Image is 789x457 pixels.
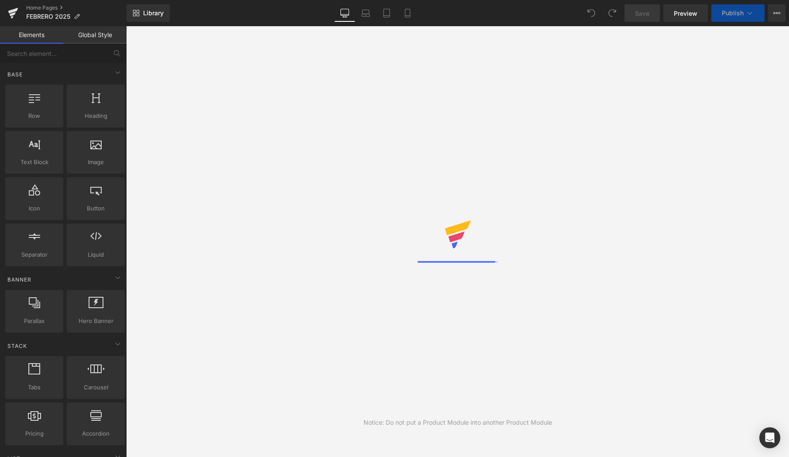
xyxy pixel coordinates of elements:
span: Save [635,9,649,18]
div: Notice: Do not put a Product Module into another Product Module [364,418,552,427]
a: Home Pages [26,4,127,11]
span: Icon [8,204,61,213]
span: Separator [8,250,61,259]
a: Mobile [397,4,418,22]
span: Text Block [8,158,61,167]
span: Liquid [69,250,122,259]
span: Image [69,158,122,167]
span: Banner [7,275,32,284]
span: Pricing [8,429,61,438]
a: Preview [663,4,708,22]
span: Tabs [8,383,61,392]
a: Tablet [376,4,397,22]
span: Preview [674,9,697,18]
button: More [768,4,786,22]
button: Publish [711,4,765,22]
a: Laptop [355,4,376,22]
span: Carousel [69,383,122,392]
button: Redo [604,4,621,22]
span: Publish [722,10,744,17]
span: Row [8,111,61,120]
span: FEBRERO 2025 [26,13,70,20]
div: Open Intercom Messenger [759,427,780,448]
a: Global Style [63,26,127,44]
span: Accordion [69,429,122,438]
span: Parallax [8,316,61,326]
span: Button [69,204,122,213]
button: Undo [583,4,600,22]
span: Stack [7,342,28,350]
a: Desktop [334,4,355,22]
span: Library [143,9,164,17]
span: Hero Banner [69,316,122,326]
span: Base [7,70,24,79]
a: New Library [127,4,170,22]
span: Heading [69,111,122,120]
